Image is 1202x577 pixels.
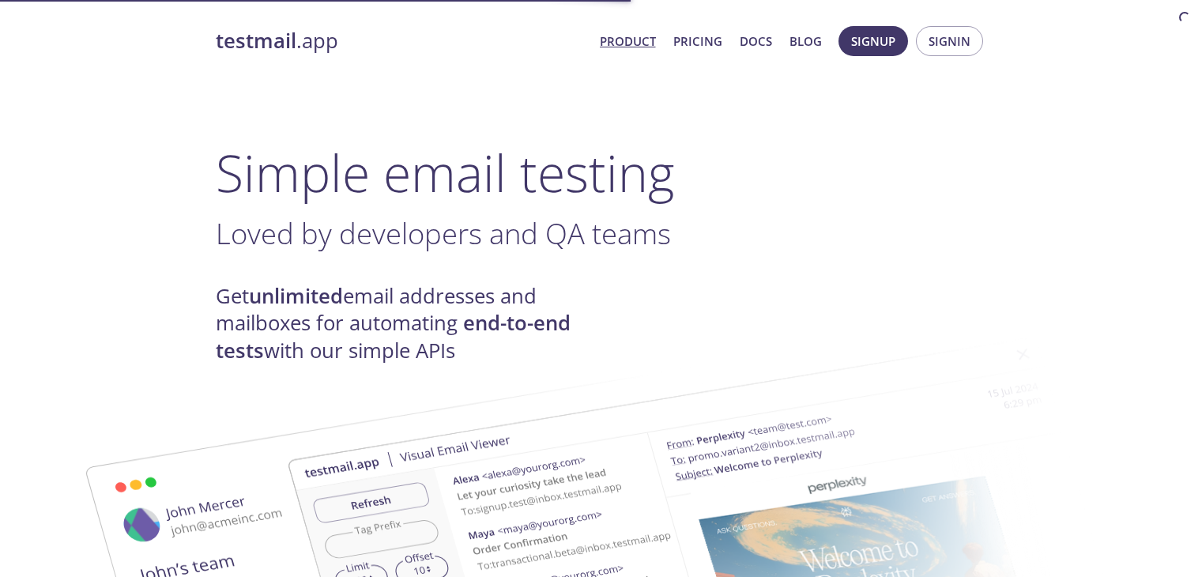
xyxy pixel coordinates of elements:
button: Signup [838,26,908,56]
span: Loved by developers and QA teams [216,213,671,253]
h4: Get email addresses and mailboxes for automating with our simple APIs [216,283,601,364]
a: testmail.app [216,28,587,55]
h1: Simple email testing [216,142,987,203]
button: Signin [916,26,983,56]
span: Signup [851,31,895,51]
span: Signin [929,31,970,51]
a: Blog [789,31,822,51]
strong: testmail [216,27,296,55]
strong: end-to-end tests [216,309,571,364]
strong: unlimited [249,282,343,310]
a: Docs [740,31,772,51]
a: Pricing [673,31,722,51]
a: Product [600,31,656,51]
